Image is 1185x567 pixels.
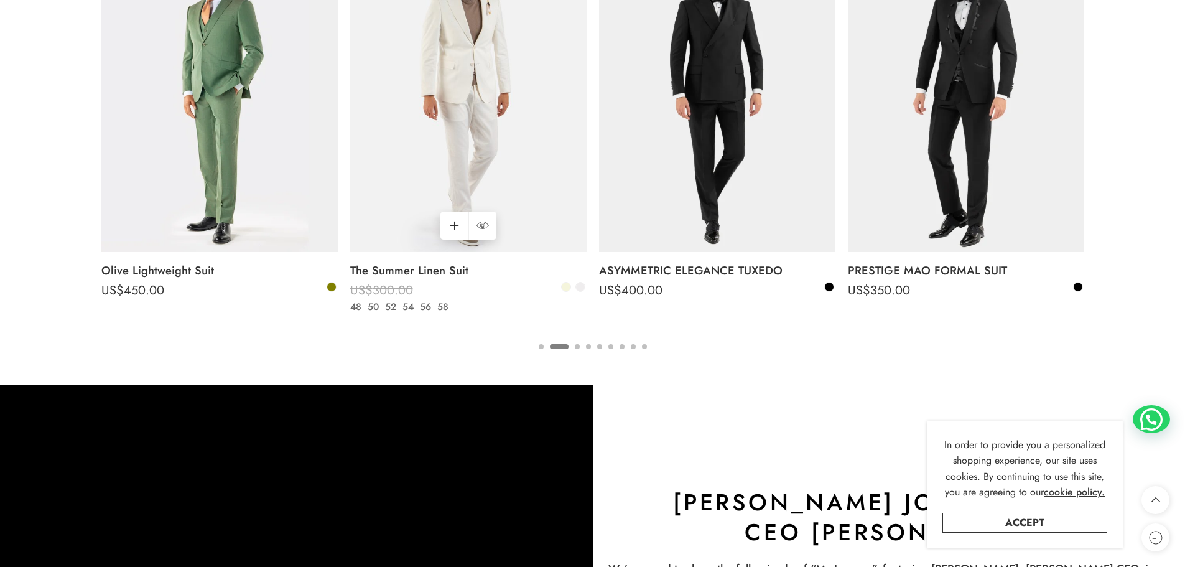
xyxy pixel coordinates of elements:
[382,300,399,314] a: 52
[599,281,621,299] span: US$
[101,281,164,299] bdi: 450.00
[575,281,586,293] a: Off-White
[417,300,434,314] a: 56
[101,281,124,299] span: US$
[350,258,587,283] a: The Summer Linen Suit
[326,281,337,293] a: Olive
[440,212,468,240] a: Select options for “The Summer Linen Suit”
[599,281,662,299] bdi: 400.00
[434,300,452,314] a: 58
[848,258,1084,283] a: PRESTIGE MAO FORMAL SUIT
[824,281,835,293] a: Black
[1044,484,1105,500] a: cookie policy.
[942,513,1107,533] a: Accept
[350,296,411,314] bdi: 210.00
[350,296,373,314] span: US$
[101,258,338,283] a: Olive Lightweight Suit
[350,281,373,299] span: US$
[1072,281,1084,293] a: Black
[848,281,910,299] bdi: 350.00
[599,487,1179,547] h2: [PERSON_NAME] Journey with CEO [PERSON_NAME]
[365,300,382,314] a: 50
[399,300,417,314] a: 54
[944,438,1105,500] span: In order to provide you a personalized shopping experience, our site uses cookies. By continuing ...
[599,258,835,283] a: ASYMMETRIC ELEGANCE TUXEDO
[350,281,413,299] bdi: 300.00
[347,300,365,314] a: 48
[848,281,870,299] span: US$
[560,281,572,293] a: Beige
